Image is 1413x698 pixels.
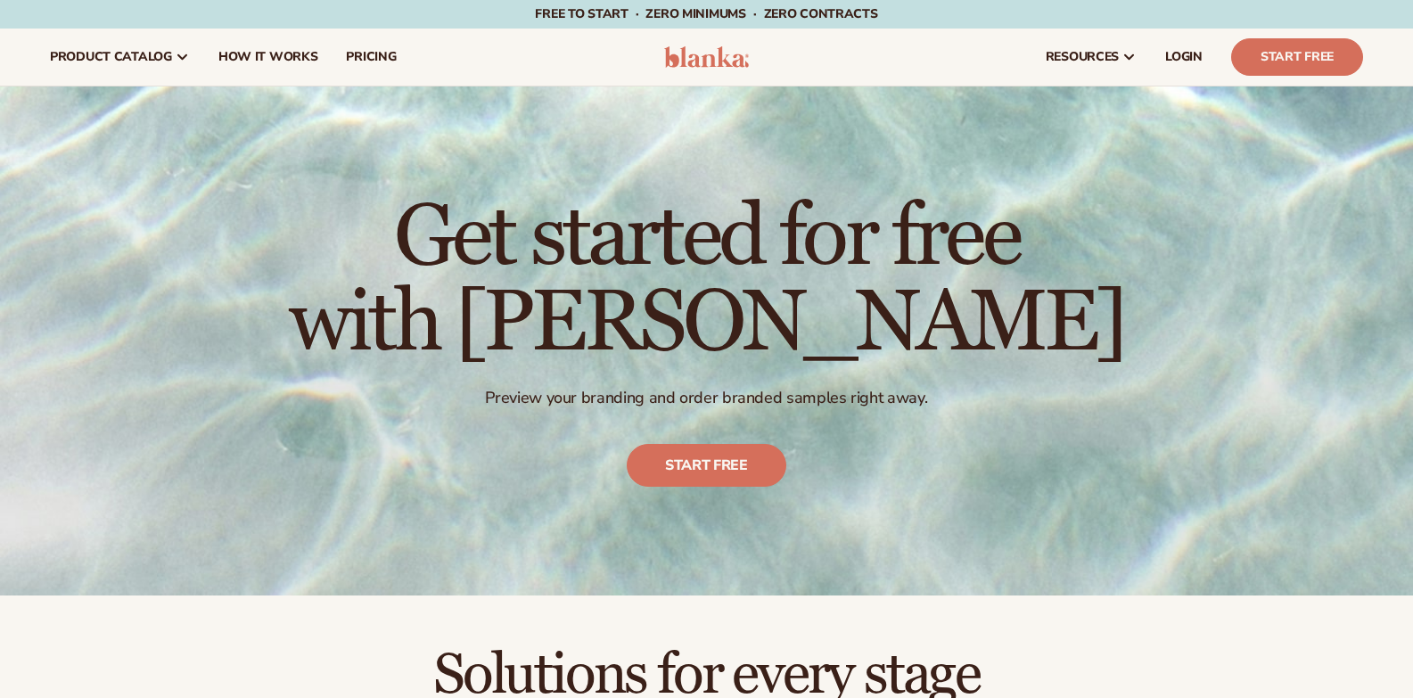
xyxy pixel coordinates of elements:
[204,29,333,86] a: How It Works
[36,29,204,86] a: product catalog
[1046,50,1119,64] span: resources
[1151,29,1217,86] a: LOGIN
[1031,29,1151,86] a: resources
[1231,38,1363,76] a: Start Free
[535,5,877,22] span: Free to start · ZERO minimums · ZERO contracts
[289,388,1124,408] p: Preview your branding and order branded samples right away.
[289,195,1124,366] h1: Get started for free with [PERSON_NAME]
[50,50,172,64] span: product catalog
[218,50,318,64] span: How It Works
[627,444,786,487] a: Start free
[664,46,749,68] img: logo
[346,50,396,64] span: pricing
[332,29,410,86] a: pricing
[1165,50,1203,64] span: LOGIN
